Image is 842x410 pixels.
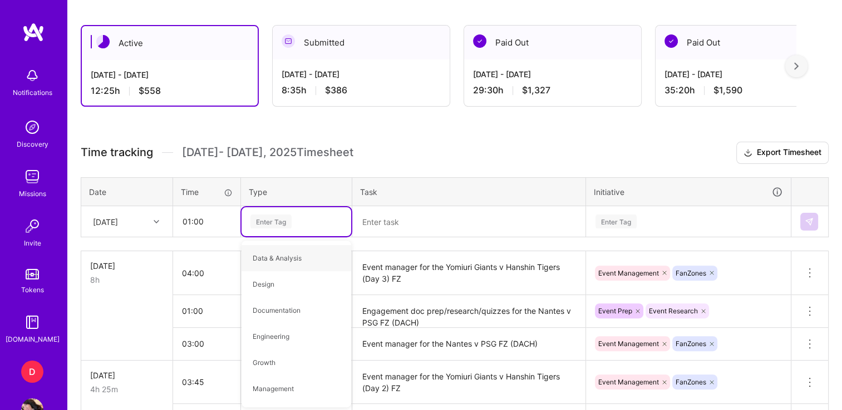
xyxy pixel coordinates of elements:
div: [DATE] - [DATE] [282,68,441,80]
img: Invite [21,215,43,237]
span: Time tracking [81,146,153,159]
span: Documentation [247,303,306,318]
img: Paid Out [664,34,678,48]
div: Tokens [21,284,44,296]
img: right [794,62,799,70]
textarea: Event manager for the Yomiuri Giants v Hanshin Tigers (Day 3) FZ [353,252,584,294]
th: Type [241,177,352,206]
span: FanZones [676,339,706,348]
span: Event Management [598,339,659,348]
div: [DOMAIN_NAME] [6,333,60,345]
input: HH:MM [174,207,240,236]
span: Design [247,277,280,292]
span: $386 [325,84,347,96]
span: Event Management [598,269,659,277]
span: $558 [139,85,161,97]
img: tokens [26,269,39,279]
input: HH:MM [173,367,240,397]
input: HH:MM [173,329,240,358]
div: Invite [24,237,41,249]
img: Active [96,35,110,48]
button: Export Timesheet [736,142,829,164]
div: [DATE] - [DATE] [91,69,249,81]
div: Active [82,26,258,60]
i: icon Download [743,147,752,159]
textarea: Event manager for the Nantes v PSG FZ (DACH) [353,329,584,359]
div: 12:25 h [91,85,249,97]
img: Submit [805,217,814,226]
div: 4h 25m [90,383,164,395]
img: bell [21,64,43,87]
th: Task [352,177,586,206]
span: FanZones [676,269,706,277]
span: Engineering [247,329,295,344]
span: Data & Analysis [247,251,307,266]
div: [DATE] - [DATE] [664,68,824,80]
span: [DATE] - [DATE] , 2025 Timesheet [182,146,353,159]
input: HH:MM [173,296,240,326]
div: Discovery [17,138,48,150]
div: [DATE] - [DATE] [473,68,632,80]
div: Time [181,186,233,198]
input: HH:MM [173,258,240,288]
span: Event Management [598,378,659,386]
img: teamwork [21,166,43,188]
div: 35:20 h [664,84,824,96]
i: icon Chevron [154,219,159,224]
a: D [18,361,46,383]
span: Growth [247,355,281,370]
textarea: Event manager for the Yomiuri Giants v Hanshin Tigers (Day 2) FZ [353,362,584,403]
div: Enter Tag [595,213,637,230]
div: 8:35 h [282,84,441,96]
div: Initiative [594,186,783,198]
div: [DATE] [90,260,164,272]
span: $1,590 [713,84,742,96]
div: [DATE] [93,216,118,227]
img: Paid Out [473,34,486,48]
img: Submitted [282,34,295,48]
span: Event Research [649,307,698,315]
textarea: Engagement doc prep/research/quizzes for the Nantes v PSG FZ (DACH) [353,296,584,327]
div: Missions [19,188,46,199]
span: Event Prep [598,307,632,315]
div: 8h [90,274,164,286]
div: Submitted [273,26,450,59]
div: Paid Out [464,26,641,59]
img: guide book [21,311,43,333]
span: FanZones [676,378,706,386]
div: [DATE] [90,369,164,381]
span: Management [247,381,299,396]
div: Paid Out [656,26,833,59]
div: 29:30 h [473,84,632,96]
img: logo [22,22,45,42]
div: Notifications [13,87,52,98]
div: Enter Tag [250,213,292,230]
div: D [21,361,43,383]
span: $1,327 [522,84,550,96]
th: Date [81,177,173,206]
img: discovery [21,116,43,138]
